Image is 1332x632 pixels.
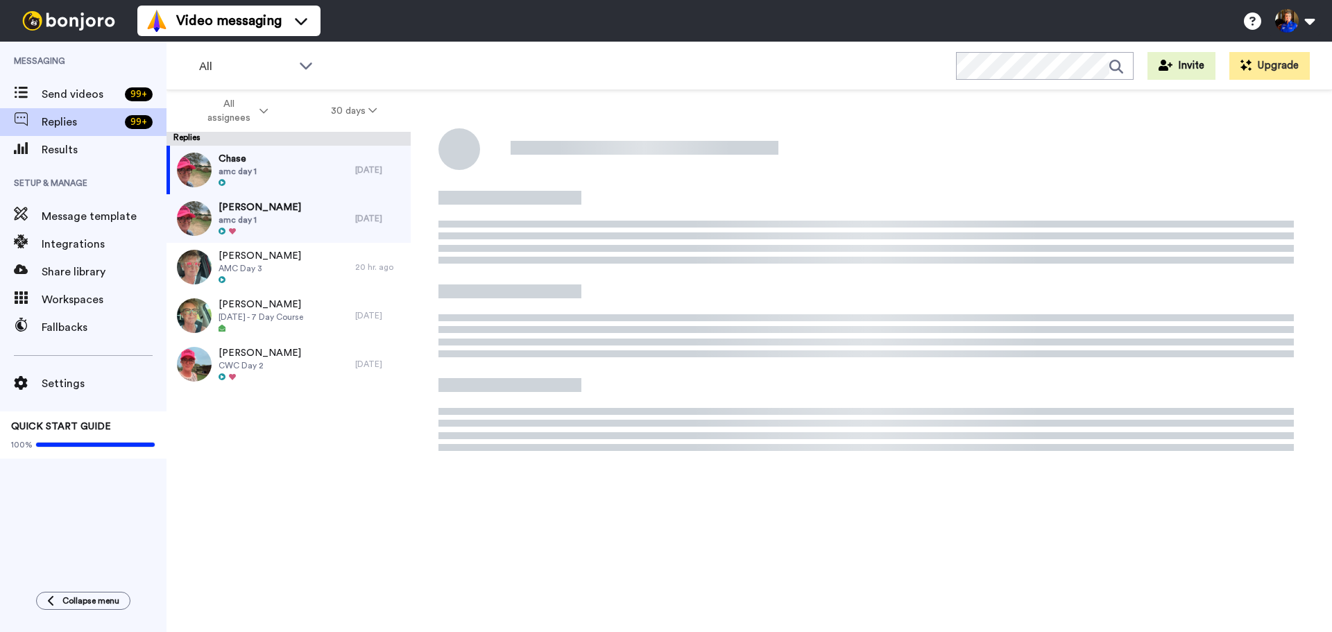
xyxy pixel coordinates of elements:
[166,340,411,388] a: [PERSON_NAME]CWC Day 2[DATE]
[219,346,301,360] span: [PERSON_NAME]
[219,298,303,311] span: [PERSON_NAME]
[146,10,168,32] img: vm-color.svg
[177,153,212,187] img: f8f415fe-5b2f-4540-8fc3-f8bc836b0966-thumb.jpg
[355,262,404,273] div: 20 hr. ago
[219,152,257,166] span: Chase
[176,11,282,31] span: Video messaging
[355,164,404,176] div: [DATE]
[219,166,257,177] span: amc day 1
[17,11,121,31] img: bj-logo-header-white.svg
[219,249,301,263] span: [PERSON_NAME]
[219,214,301,225] span: amc day 1
[125,115,153,129] div: 99 +
[125,87,153,101] div: 99 +
[177,347,212,382] img: 8e220966-bc14-40cf-a273-41a5d26991d4-thumb.jpg
[219,311,303,323] span: [DATE] - 7 Day Course
[199,58,292,75] span: All
[355,213,404,224] div: [DATE]
[219,200,301,214] span: [PERSON_NAME]
[177,250,212,284] img: d98e3ede-bcea-49e8-b94b-f5a687df98b3-thumb.jpg
[42,114,119,130] span: Replies
[169,92,300,130] button: All assignees
[300,99,409,123] button: 30 days
[166,146,411,194] a: Chaseamc day 1[DATE]
[177,201,212,236] img: f8f415fe-5b2f-4540-8fc3-f8bc836b0966-thumb.jpg
[200,97,257,125] span: All assignees
[42,375,166,392] span: Settings
[42,208,166,225] span: Message template
[166,194,411,243] a: [PERSON_NAME]amc day 1[DATE]
[42,86,119,103] span: Send videos
[219,263,301,274] span: AMC Day 3
[36,592,130,610] button: Collapse menu
[42,264,166,280] span: Share library
[42,236,166,253] span: Integrations
[166,132,411,146] div: Replies
[42,291,166,308] span: Workspaces
[42,142,166,158] span: Results
[177,298,212,333] img: a406b6fa-c6ce-4d84-a157-2871c4a58653-thumb.jpg
[166,291,411,340] a: [PERSON_NAME][DATE] - 7 Day Course[DATE]
[355,310,404,321] div: [DATE]
[11,422,111,432] span: QUICK START GUIDE
[219,360,301,371] span: CWC Day 2
[166,243,411,291] a: [PERSON_NAME]AMC Day 320 hr. ago
[1147,52,1215,80] button: Invite
[11,439,33,450] span: 100%
[62,595,119,606] span: Collapse menu
[1229,52,1310,80] button: Upgrade
[355,359,404,370] div: [DATE]
[42,319,166,336] span: Fallbacks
